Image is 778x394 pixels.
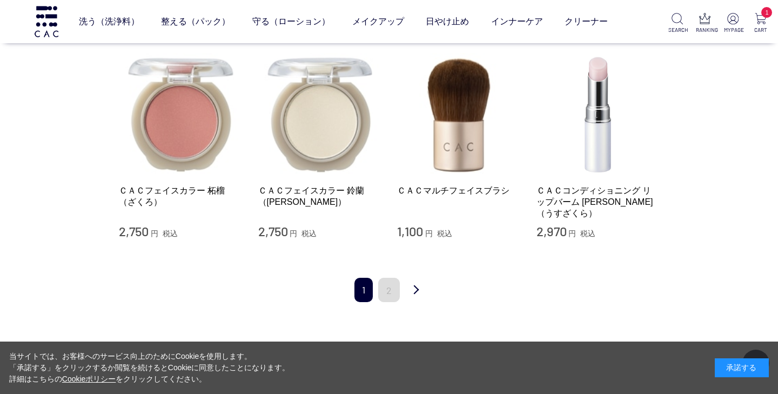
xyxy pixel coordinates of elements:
[715,358,769,377] div: 承諾する
[151,229,158,238] span: 円
[405,278,427,303] a: 次
[9,351,290,385] div: 当サイトでは、お客様へのサービス向上のためにCookieを使用します。 「承諾する」をクリックするか閲覧を続けるとCookieに同意したことになります。 詳細はこちらの をクリックしてください。
[696,26,714,34] p: RANKING
[33,6,60,37] img: logo
[290,229,297,238] span: 円
[258,223,288,239] span: 2,750
[119,53,242,176] img: ＣＡＣフェイスカラー 柘榴（ざくろ）
[761,7,772,18] span: 1
[752,13,769,34] a: 1 CART
[352,6,404,37] a: メイクアップ
[119,223,149,239] span: 2,750
[62,375,116,383] a: Cookieポリシー
[354,278,373,302] span: 1
[397,185,520,196] a: ＣＡＣマルチフェイスブラシ
[724,26,742,34] p: MYPAGE
[252,6,330,37] a: 守る（ローション）
[491,6,543,37] a: インナーケア
[536,185,660,219] a: ＣＡＣコンディショニング リップバーム [PERSON_NAME]（うすざくら）
[536,53,660,176] img: ＣＡＣコンディショニング リップバーム 薄桜（うすざくら）
[163,229,178,238] span: 税込
[668,26,686,34] p: SEARCH
[752,26,769,34] p: CART
[565,6,608,37] a: クリーナー
[426,6,469,37] a: 日やけ止め
[696,13,714,34] a: RANKING
[568,229,576,238] span: 円
[161,6,230,37] a: 整える（パック）
[536,223,567,239] span: 2,970
[425,229,433,238] span: 円
[119,185,242,208] a: ＣＡＣフェイスカラー 柘榴（ざくろ）
[724,13,742,34] a: MYPAGE
[397,53,520,176] img: ＣＡＣマルチフェイスブラシ
[258,185,381,208] a: ＣＡＣフェイスカラー 鈴蘭（[PERSON_NAME]）
[258,53,381,176] img: ＣＡＣフェイスカラー 鈴蘭（すずらん）
[79,6,139,37] a: 洗う（洗浄料）
[580,229,595,238] span: 税込
[397,223,423,239] span: 1,100
[301,229,317,238] span: 税込
[668,13,686,34] a: SEARCH
[437,229,452,238] span: 税込
[378,278,400,302] a: 2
